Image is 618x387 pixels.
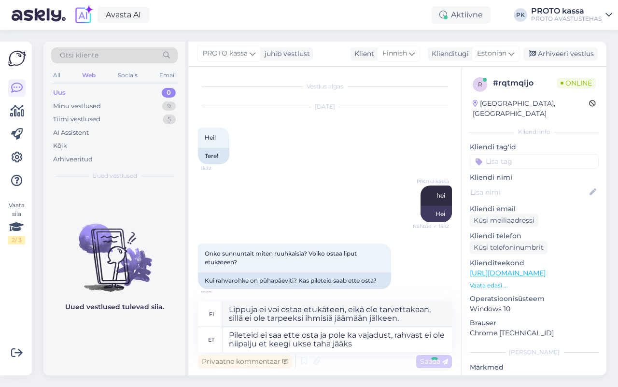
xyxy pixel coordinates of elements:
[531,15,602,23] div: PROTO AVASTUSTEHAS
[8,236,25,244] div: 2 / 3
[470,362,599,373] p: Märkmed
[470,231,599,241] p: Kliendi telefon
[198,82,452,91] div: Vestlus algas
[470,128,599,136] div: Kliendi info
[198,102,452,111] div: [DATE]
[523,47,598,60] div: Arhiveeri vestlus
[198,272,391,289] div: Kui rahvarohke on pühapäeviti? Kas pileteid saab ette osta?
[43,206,185,293] img: No chats
[478,81,482,88] span: r
[473,99,589,119] div: [GEOGRAPHIC_DATA], [GEOGRAPHIC_DATA]
[493,77,557,89] div: # rqtmqijo
[470,258,599,268] p: Klienditeekond
[8,49,26,68] img: Askly Logo
[116,69,140,82] div: Socials
[470,318,599,328] p: Brauser
[557,78,596,88] span: Online
[432,6,491,24] div: Aktiivne
[470,281,599,290] p: Vaata edasi ...
[98,7,149,23] a: Avasta AI
[65,302,164,312] p: Uued vestlused tulevad siia.
[261,49,310,59] div: juhib vestlust
[470,142,599,152] p: Kliendi tag'id
[51,69,62,82] div: All
[470,269,546,277] a: [URL][DOMAIN_NAME]
[477,48,506,59] span: Estonian
[53,115,100,124] div: Tiimi vestlused
[382,48,407,59] span: Finnish
[428,49,469,59] div: Klienditugi
[198,148,229,164] div: Tere!
[162,88,176,98] div: 0
[470,294,599,304] p: Operatsioonisüsteem
[470,172,599,183] p: Kliendi nimi
[470,348,599,357] div: [PERSON_NAME]
[53,141,67,151] div: Kõik
[531,7,612,23] a: PROTO kassaPROTO AVASTUSTEHAS
[470,204,599,214] p: Kliendi email
[413,178,449,185] span: PROTO kassa
[470,304,599,314] p: Windows 10
[351,49,374,59] div: Klient
[80,69,98,82] div: Web
[8,201,25,244] div: Vaata siia
[53,128,89,138] div: AI Assistent
[531,7,602,15] div: PROTO kassa
[413,223,449,230] span: Nähtud ✓ 15:12
[53,88,66,98] div: Uus
[53,101,101,111] div: Minu vestlused
[205,250,358,266] span: Onko sunnuntait miten ruuhkaisia? Voiko ostaa liput etukäteen?
[421,206,452,222] div: Hei
[470,241,548,254] div: Küsi telefoninumbrit
[162,101,176,111] div: 9
[470,154,599,169] input: Lisa tag
[470,187,588,198] input: Lisa nimi
[201,165,237,172] span: 15:12
[205,134,216,141] span: Hei!
[163,115,176,124] div: 5
[201,289,237,297] span: 15:13
[202,48,248,59] span: PROTO kassa
[73,5,94,25] img: explore-ai
[60,50,98,60] span: Otsi kliente
[157,69,178,82] div: Email
[53,155,93,164] div: Arhiveeritud
[514,8,527,22] div: PK
[436,192,445,199] span: hei
[470,328,599,338] p: Chrome [TECHNICAL_ID]
[92,172,137,180] span: Uued vestlused
[470,214,538,227] div: Küsi meiliaadressi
